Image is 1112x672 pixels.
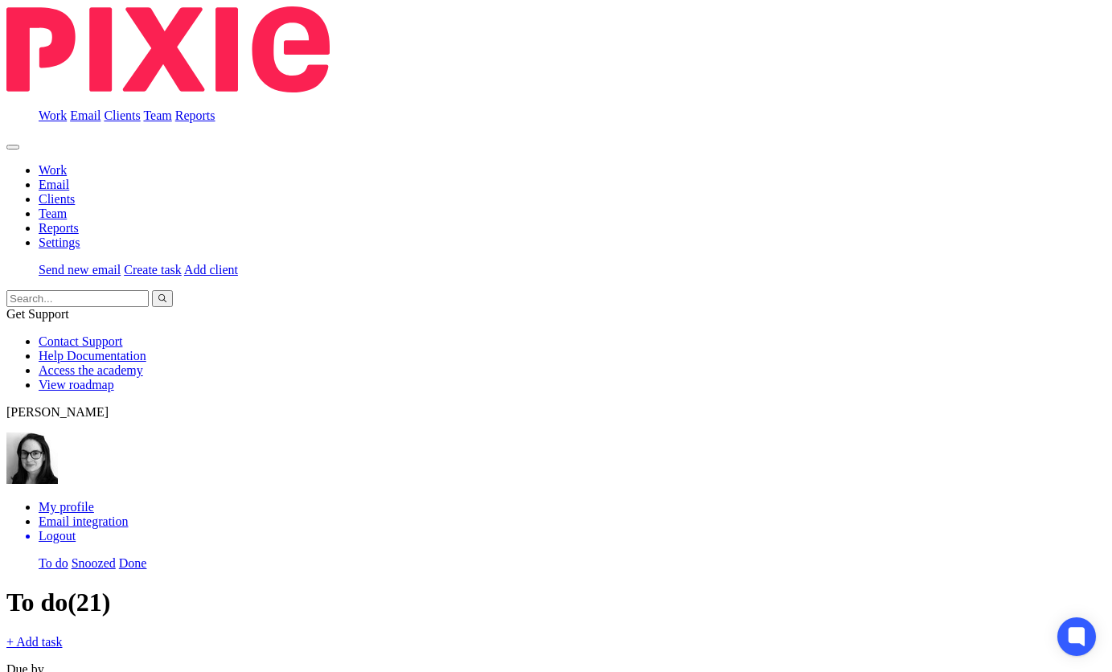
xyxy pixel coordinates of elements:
[104,109,140,122] a: Clients
[70,109,101,122] a: Email
[39,178,69,191] a: Email
[119,556,147,570] a: Done
[143,109,171,122] a: Team
[39,529,76,543] span: Logout
[39,334,122,348] a: Contact Support
[124,263,182,277] a: Create task
[152,290,173,307] button: Search
[6,588,1106,617] h1: To do
[6,6,330,92] img: Pixie
[6,290,149,307] input: Search
[72,556,116,570] a: Snoozed
[6,307,69,321] span: Get Support
[39,349,146,363] a: Help Documentation
[39,556,68,570] a: To do
[39,192,75,206] a: Clients
[175,109,215,122] a: Reports
[184,263,238,277] a: Add client
[6,635,62,649] a: + Add task
[68,588,110,617] span: (21)
[39,109,67,122] a: Work
[39,236,80,249] a: Settings
[39,500,94,514] a: My profile
[39,529,1106,543] a: Logout
[39,207,67,220] a: Team
[6,432,58,484] img: Profile%20photo.jpeg
[39,363,143,377] a: Access the academy
[6,405,1106,420] p: [PERSON_NAME]
[39,221,79,235] a: Reports
[39,514,129,528] a: Email integration
[39,163,67,177] a: Work
[39,263,121,277] a: Send new email
[39,378,114,391] a: View roadmap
